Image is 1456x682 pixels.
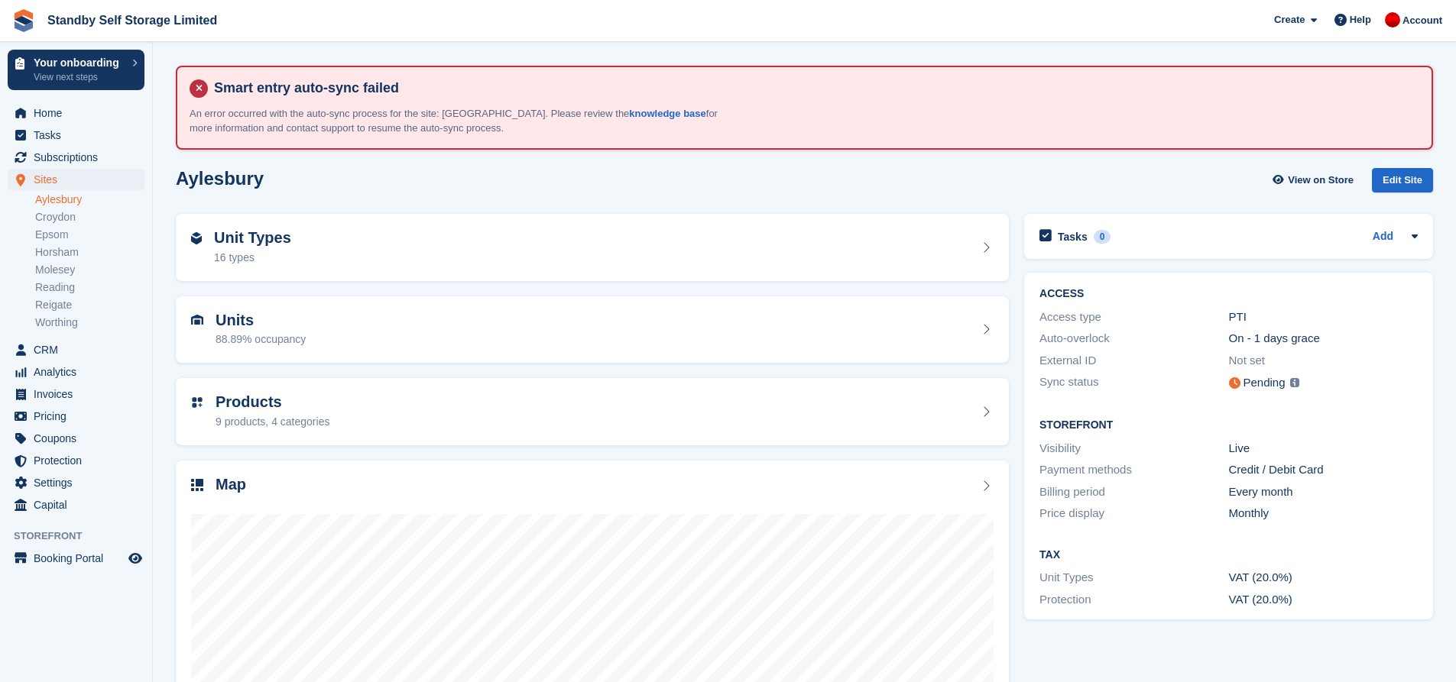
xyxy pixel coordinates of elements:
span: Create [1274,12,1305,27]
span: View on Store [1288,173,1354,188]
a: menu [8,383,144,405]
span: Account [1402,13,1442,28]
h2: Tasks [1058,230,1088,244]
a: Worthing [35,315,144,330]
span: Sites [34,169,125,190]
span: Storefront [14,528,152,544]
a: menu [8,450,144,471]
span: Booking Portal [34,548,125,569]
span: Subscriptions [34,147,125,168]
a: menu [8,169,144,190]
a: menu [8,494,144,516]
a: menu [8,428,144,449]
div: Access type [1039,309,1228,326]
a: Units 88.89% occupancy [176,296,1009,364]
div: VAT (20.0%) [1229,591,1418,609]
img: map-icn-33ee37083ee616e46c38cad1a60f524a97daa1e2b2c8c0bc3eb3415660979fc1.svg [191,479,203,491]
a: knowledge base [629,108,705,119]
img: unit-icn-7be61d7bf1b0ce9d3e12c5938cc71ed9869f7b940bace4675aadf7bd6d80202e.svg [191,315,203,325]
h2: Storefront [1039,419,1418,432]
img: stora-icon-8386f47178a22dfd0bd8f6a31ec36ba5ce8667c1dd55bd0f319d3a0aa187defe.svg [12,9,35,32]
span: Invoices [34,383,125,405]
a: Add [1373,228,1393,246]
a: Edit Site [1372,168,1433,199]
img: Aaron Winter [1385,12,1400,27]
a: Preview store [126,549,144,567]
a: menu [8,472,144,493]
div: Sync status [1039,373,1228,393]
h2: Products [216,393,329,411]
span: Analytics [34,361,125,383]
span: Settings [34,472,125,493]
div: Payment methods [1039,461,1228,479]
h2: Aylesbury [176,168,264,189]
h2: Tax [1039,549,1418,561]
div: On - 1 days grace [1229,330,1418,347]
img: unit-type-icn-2b2737a686de81e16bb02015468b77c625bbabd49415b5ef34ead5e3b44a266d.svg [191,232,202,244]
img: icon-info-grey-7440780725fd019a000dd9b08b2336e03edf1995a4989e88bcd33f0948082b44.svg [1290,378,1299,387]
a: Epsom [35,228,144,242]
p: View next steps [34,70,125,84]
div: 16 types [214,250,291,266]
div: Edit Site [1372,168,1433,193]
a: Standby Self Storage Limited [41,8,223,33]
a: menu [8,124,144,146]
div: Every month [1229,483,1418,501]
h2: Map [216,476,246,493]
div: Unit Types [1039,569,1228,587]
h2: ACCESS [1039,288,1418,300]
div: Pending [1244,374,1286,392]
a: Unit Types 16 types [176,214,1009,281]
div: Auto-overlock [1039,330,1228,347]
h2: Unit Types [214,229,291,247]
span: Home [34,102,125,124]
a: Croydon [35,210,144,225]
div: PTI [1229,309,1418,326]
a: menu [8,339,144,360]
span: Capital [34,494,125,516]
p: Your onboarding [34,57,125,68]
h2: Units [216,312,306,329]
div: Monthly [1229,505,1418,522]
p: An error occurred with the auto-sync process for the site: [GEOGRAPHIC_DATA]. Please review the f... [190,106,725,136]
div: Protection [1039,591,1228,609]
a: menu [8,361,144,383]
a: Products 9 products, 4 categories [176,378,1009,445]
div: 0 [1094,230,1111,244]
a: Molesey [35,263,144,277]
span: Pricing [34,406,125,427]
div: Visibility [1039,440,1228,457]
span: Coupons [34,428,125,449]
img: custom-product-icn-752c56ca05d30b4aa98f6f15887a0e09747e85b44ffffa43cff429088544963d.svg [191,396,203,409]
a: Reigate [35,298,144,312]
span: CRM [34,339,125,360]
span: Tasks [34,124,125,146]
a: View on Store [1270,168,1360,193]
a: Horsham [35,245,144,260]
span: Help [1350,12,1371,27]
div: Live [1229,440,1418,457]
div: Not set [1229,352,1418,370]
div: 9 products, 4 categories [216,414,329,430]
a: menu [8,406,144,427]
div: Billing period [1039,483,1228,501]
div: 88.89% occupancy [216,331,306,347]
span: Protection [34,450,125,471]
a: menu [8,147,144,168]
a: menu [8,548,144,569]
div: Credit / Debit Card [1229,461,1418,479]
a: Aylesbury [35,192,144,207]
a: menu [8,102,144,124]
a: Reading [35,280,144,295]
h4: Smart entry auto-sync failed [208,79,1419,97]
a: Your onboarding View next steps [8,50,144,90]
div: External ID [1039,352,1228,370]
div: Price display [1039,505,1228,522]
div: VAT (20.0%) [1229,569,1418,587]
